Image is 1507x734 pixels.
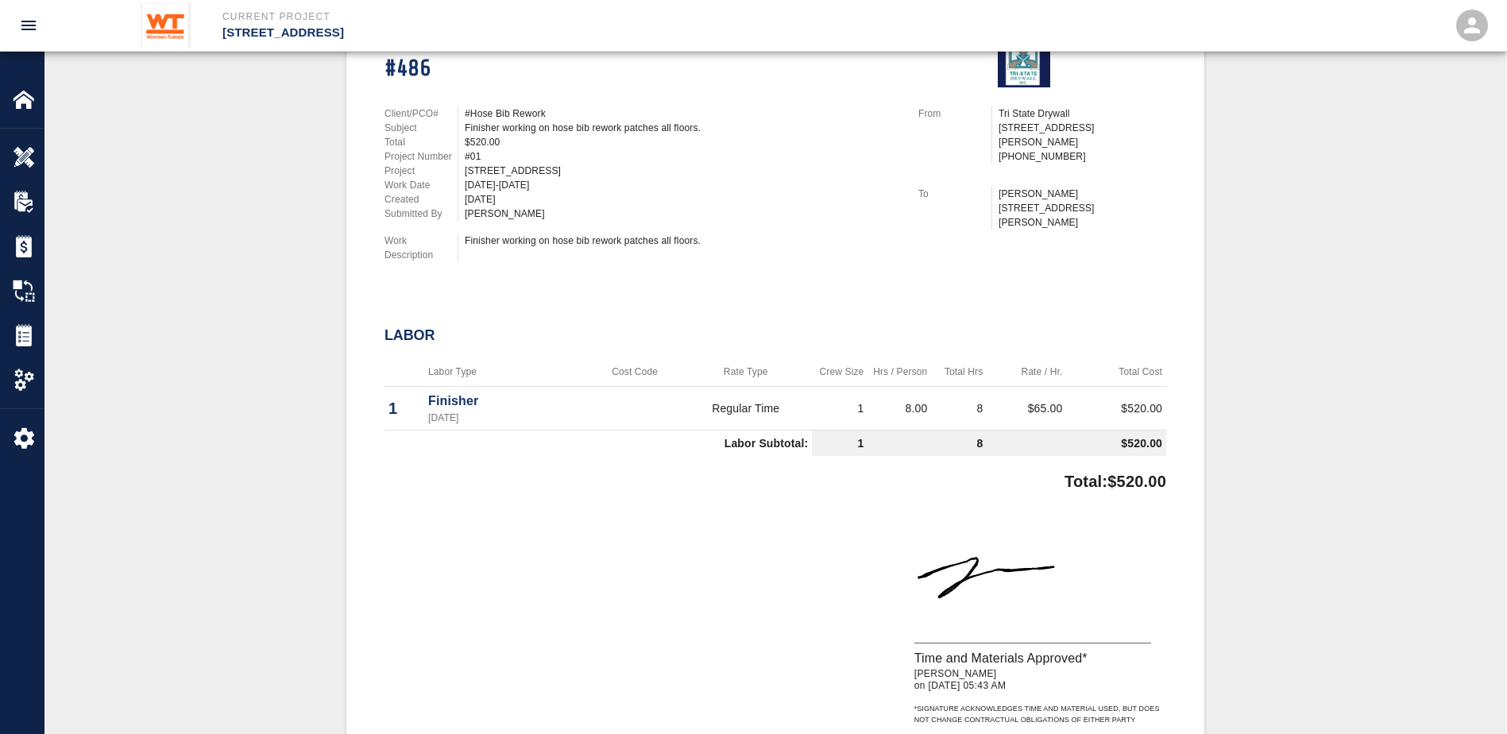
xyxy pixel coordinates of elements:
[1065,462,1166,493] p: Total: $520.00
[465,149,899,164] div: #01
[812,386,867,430] td: 1
[914,704,1166,725] p: * Signature acknowledges time and material used, but does not change contractual obligations of e...
[812,357,867,387] th: Crew Size
[465,121,899,135] div: Finisher working on hose bib rework patches all floors.
[998,43,1050,87] img: Tri State Drywall
[812,430,867,456] td: 1
[465,135,899,149] div: $520.00
[1428,658,1507,734] iframe: Chat Widget
[428,411,586,425] p: [DATE]
[465,164,899,178] div: [STREET_ADDRESS]
[987,430,1166,456] td: $520.00
[931,357,987,387] th: Total Hrs
[999,201,1166,230] p: [STREET_ADDRESS][PERSON_NAME]
[384,106,458,121] p: Client/PCO#
[384,56,899,83] h1: #486
[141,3,191,48] img: Whiting-Turner
[465,106,899,121] div: #Hose Bib Rework
[931,386,987,430] td: 8
[867,430,987,456] td: 8
[918,187,991,201] p: To
[384,430,812,456] td: Labor Subtotal:
[987,357,1066,387] th: Rate / Hr.
[384,207,458,221] p: Submitted By
[465,178,899,192] div: [DATE]-[DATE]
[1066,357,1166,387] th: Total Cost
[918,106,991,121] p: From
[987,386,1066,430] td: $65.00
[388,396,420,420] p: 1
[384,135,458,149] p: Total
[914,524,1151,643] img: signature
[222,24,840,42] p: [STREET_ADDRESS]
[384,192,458,207] p: Created
[384,149,458,164] p: Project Number
[428,392,586,411] p: Finisher
[679,357,812,387] th: Rate Type
[384,121,458,135] p: Subject
[465,192,899,207] div: [DATE]
[465,234,899,248] div: Finisher working on hose bib rework patches all floors.
[867,386,931,430] td: 8.00
[914,649,1166,668] p: Time and Materials Approved*
[465,207,899,221] div: [PERSON_NAME]
[384,178,458,192] p: Work Date
[384,327,1166,345] h2: Labor
[679,386,812,430] td: Regular Time
[384,234,458,262] p: Work Description
[867,357,931,387] th: Hrs / Person
[384,164,458,178] p: Project
[10,6,48,44] button: open drawer
[999,187,1166,201] p: [PERSON_NAME]
[914,668,1166,691] p: [PERSON_NAME] on [DATE] 05:43 AM
[590,357,679,387] th: Cost Code
[999,106,1166,121] p: Tri State Drywall
[424,357,590,387] th: Labor Type
[1066,386,1166,430] td: $520.00
[999,149,1166,164] p: [PHONE_NUMBER]
[999,121,1166,149] p: [STREET_ADDRESS][PERSON_NAME]
[222,10,840,24] p: Current Project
